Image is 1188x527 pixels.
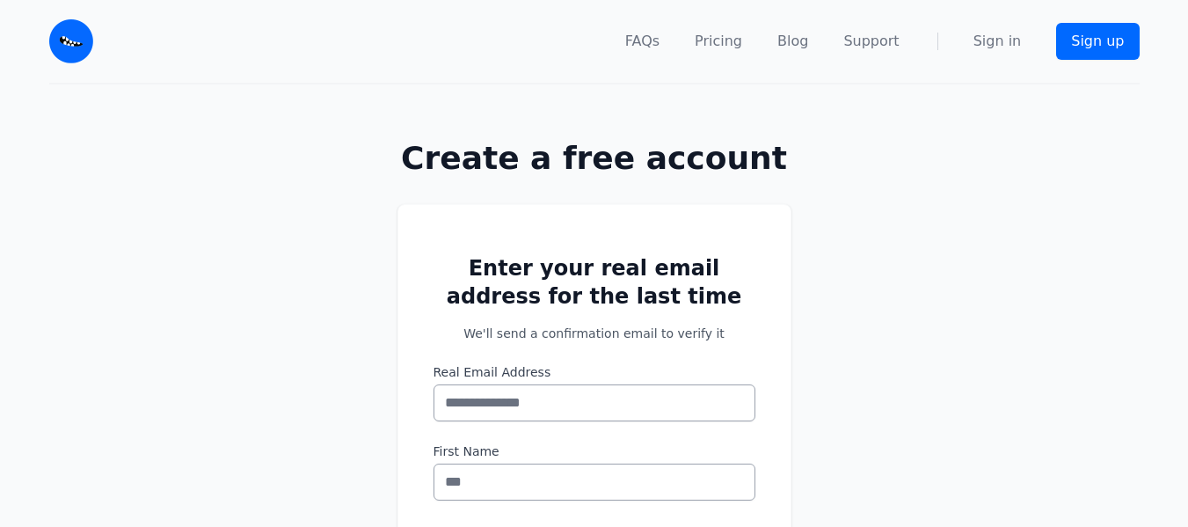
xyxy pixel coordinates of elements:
[434,443,755,460] label: First Name
[973,31,1022,52] a: Sign in
[777,31,808,52] a: Blog
[434,254,755,311] h2: Enter your real email address for the last time
[695,31,742,52] a: Pricing
[434,325,755,342] p: We'll send a confirmation email to verify it
[1056,23,1139,60] a: Sign up
[625,31,660,52] a: FAQs
[49,19,93,63] img: Email Monster
[434,363,755,381] label: Real Email Address
[843,31,899,52] a: Support
[341,141,848,176] h1: Create a free account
